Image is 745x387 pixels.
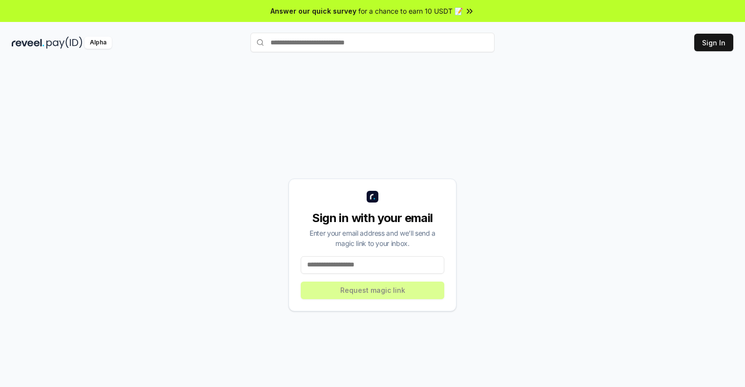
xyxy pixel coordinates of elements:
[367,191,378,203] img: logo_small
[694,34,733,51] button: Sign In
[301,210,444,226] div: Sign in with your email
[12,37,44,49] img: reveel_dark
[301,228,444,248] div: Enter your email address and we’ll send a magic link to your inbox.
[46,37,83,49] img: pay_id
[270,6,356,16] span: Answer our quick survey
[84,37,112,49] div: Alpha
[358,6,463,16] span: for a chance to earn 10 USDT 📝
